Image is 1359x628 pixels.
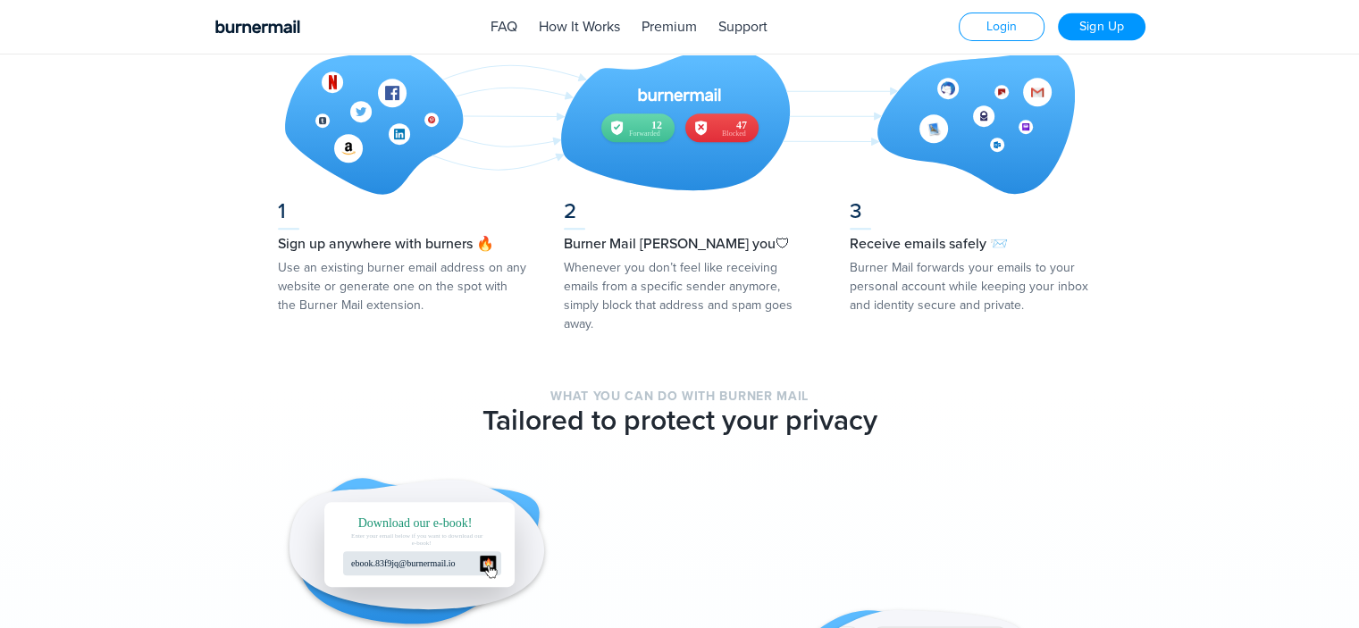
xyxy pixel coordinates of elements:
[959,13,1044,41] a: Login
[564,258,814,333] div: Whenever you don’t feel like receiving emails from a specific sender anymore, simply block that a...
[278,258,528,314] div: Use an existing burner email address on any website or generate one on the spot with the Burner M...
[285,48,1075,195] img: How it works
[491,18,517,36] a: FAQ
[1058,13,1145,41] a: Sign Up
[850,237,1100,251] div: Receive emails safely 📨
[278,406,1082,435] h2: Tailored to protect your privacy
[564,237,814,251] div: Burner Mail [PERSON_NAME] you🛡
[718,18,768,36] a: Support
[278,390,1082,403] span: What you can do with Burner Mail
[278,237,528,251] div: Sign up anywhere with burners 🔥
[215,20,300,34] img: Burnermail logo black
[564,201,814,230] div: 2
[539,18,620,36] a: How It Works
[850,201,1100,230] div: 3
[278,201,528,230] div: 1
[642,18,697,36] a: Premium
[850,258,1100,314] div: Burner Mail forwards your emails to your personal account while keeping your inbox and identity s...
